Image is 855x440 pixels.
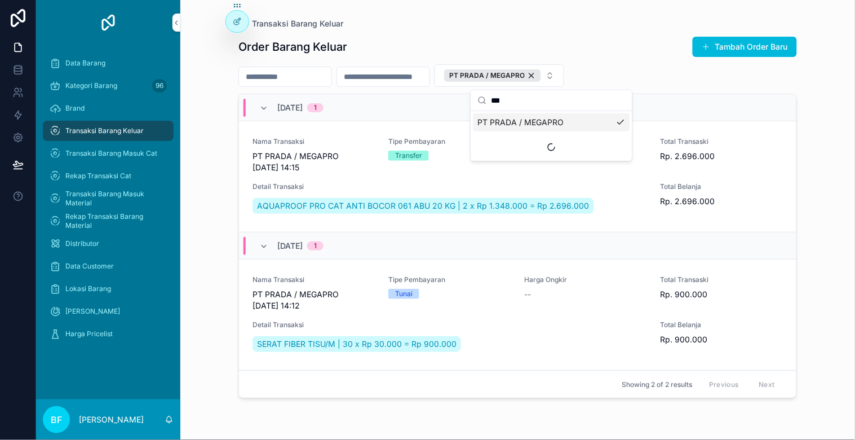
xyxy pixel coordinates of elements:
span: Rekap Transaksi Barang Material [65,212,162,230]
span: -- [525,289,531,300]
span: Lokasi Barang [65,284,111,293]
a: Rekap Transaksi Barang Material [43,211,174,231]
a: Transaksi Barang Keluar [238,18,343,29]
button: Select Button [435,64,564,87]
a: Harga Pricelist [43,324,174,344]
a: Transaksi Barang Masuk Cat [43,143,174,164]
span: [PERSON_NAME] [65,307,120,316]
span: PT PRADA / MEGAPRO [DATE] 14:12 [252,289,375,311]
span: Rp. 2.696.000 [661,151,783,162]
span: Data Customer [65,262,114,271]
span: Kategori Barang [65,81,117,90]
span: Showing 2 of 2 results [622,380,692,389]
span: Harga Pricelist [65,329,113,338]
span: Nama Transaksi [252,275,375,284]
span: Harga Ongkir [525,275,647,284]
div: Tunai [395,289,413,299]
span: Data Barang [65,59,105,68]
a: Brand [43,98,174,118]
a: Transaksi Barang Masuk Material [43,188,174,209]
span: Rp. 900.000 [661,289,783,300]
span: SERAT FIBER TISU/M | 30 x Rp 30.000 = Rp 900.000 [257,338,457,350]
a: Lokasi Barang [43,279,174,299]
span: PT PRADA / MEGAPRO [477,117,564,128]
span: PT PRADA / MEGAPRO [449,71,525,80]
span: PT PRADA / MEGAPRO [DATE] 14:15 [252,151,375,173]
span: Detail Transaksi [252,320,647,329]
span: Rp. 900.000 [661,334,783,345]
a: [PERSON_NAME] [43,301,174,322]
a: Nama TransaksiPT PRADA / MEGAPRO [DATE] 14:12Tipe PembayaranTunaiHarga Ongkir--Total TransaskiRp.... [239,259,796,371]
span: BF [51,413,62,426]
span: Transaksi Barang Masuk Material [65,190,162,208]
span: [DATE] [277,102,303,113]
a: Distributor [43,234,174,254]
a: Rekap Transaksi Cat [43,166,174,186]
a: AQUAPROOF PRO CAT ANTI BOCOR 061 ABU 20 KG | 2 x Rp 1.348.000 = Rp 2.696.000 [252,198,594,214]
span: Rp. 2.696.000 [661,196,783,207]
span: Total Belanja [661,182,783,191]
div: Transfer [395,151,422,161]
a: Transaksi Barang Keluar [43,121,174,141]
button: Tambah Order Baru [693,37,797,57]
span: Tipe Pembayaran [388,137,511,146]
a: Nama TransaksiPT PRADA / MEGAPRO [DATE] 14:15Tipe PembayaranTransferHarga Ongkir--Total Transaski... [239,121,796,232]
button: Unselect 1457 [444,69,541,82]
span: Transaksi Barang Keluar [65,126,144,135]
span: Transaksi Barang Keluar [252,18,343,29]
a: SERAT FIBER TISU/M | 30 x Rp 30.000 = Rp 900.000 [252,336,461,352]
span: Brand [65,104,85,113]
a: Data Customer [43,256,174,276]
span: Detail Transaksi [252,182,647,191]
div: scrollable content [36,45,180,359]
div: Suggestions [471,111,632,161]
h1: Order Barang Keluar [238,39,347,55]
span: Total Belanja [661,320,783,329]
span: Transaksi Barang Masuk Cat [65,149,157,158]
p: [PERSON_NAME] [79,414,144,425]
div: 1 [314,103,317,112]
a: Kategori Barang96 [43,76,174,96]
img: App logo [99,14,117,32]
span: Rekap Transaksi Cat [65,171,131,181]
span: AQUAPROOF PRO CAT ANTI BOCOR 061 ABU 20 KG | 2 x Rp 1.348.000 = Rp 2.696.000 [257,200,590,212]
span: Total Transaski [661,137,783,146]
div: 96 [152,79,167,93]
div: 1 [314,241,317,250]
span: Total Transaski [661,275,783,284]
span: [DATE] [277,240,303,252]
a: Data Barang [43,53,174,73]
span: Tipe Pembayaran [388,275,511,284]
span: Distributor [65,239,99,248]
span: Nama Transaksi [252,137,375,146]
